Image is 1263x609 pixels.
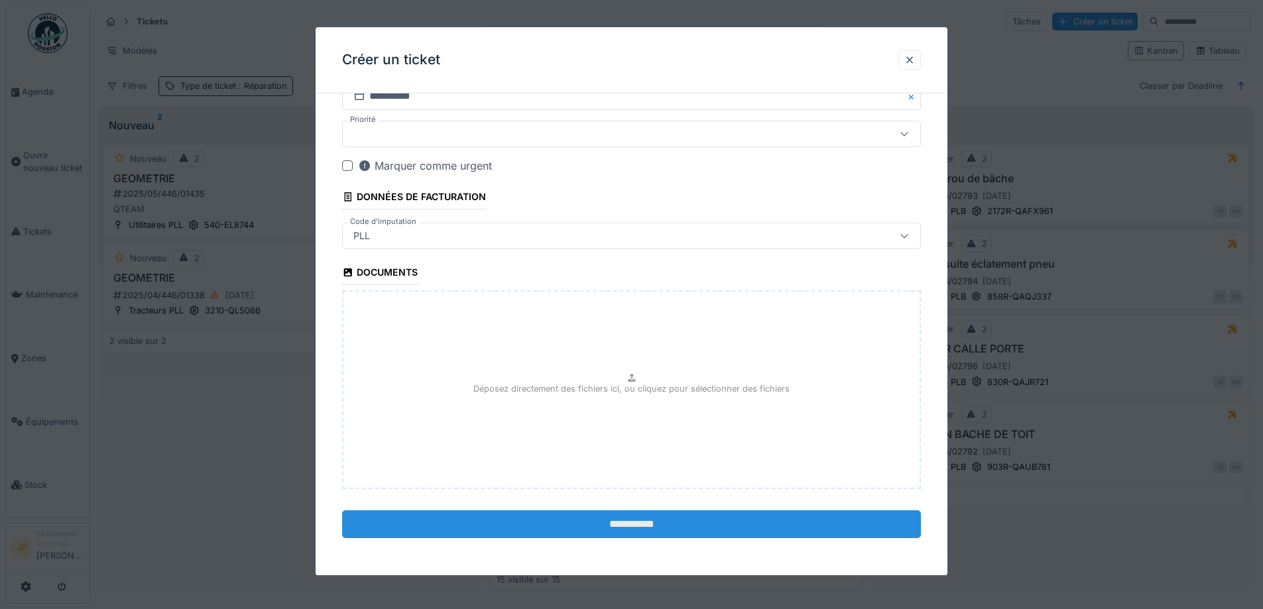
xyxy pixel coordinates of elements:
[348,229,375,243] div: PLL
[473,382,790,395] p: Déposez directement des fichiers ici, ou cliquez pour sélectionner des fichiers
[342,262,418,285] div: Documents
[906,82,921,110] button: Close
[342,187,486,209] div: Données de facturation
[347,216,419,227] label: Code d'imputation
[358,158,492,174] div: Marquer comme urgent
[347,114,379,125] label: Priorité
[342,52,440,68] h3: Créer un ticket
